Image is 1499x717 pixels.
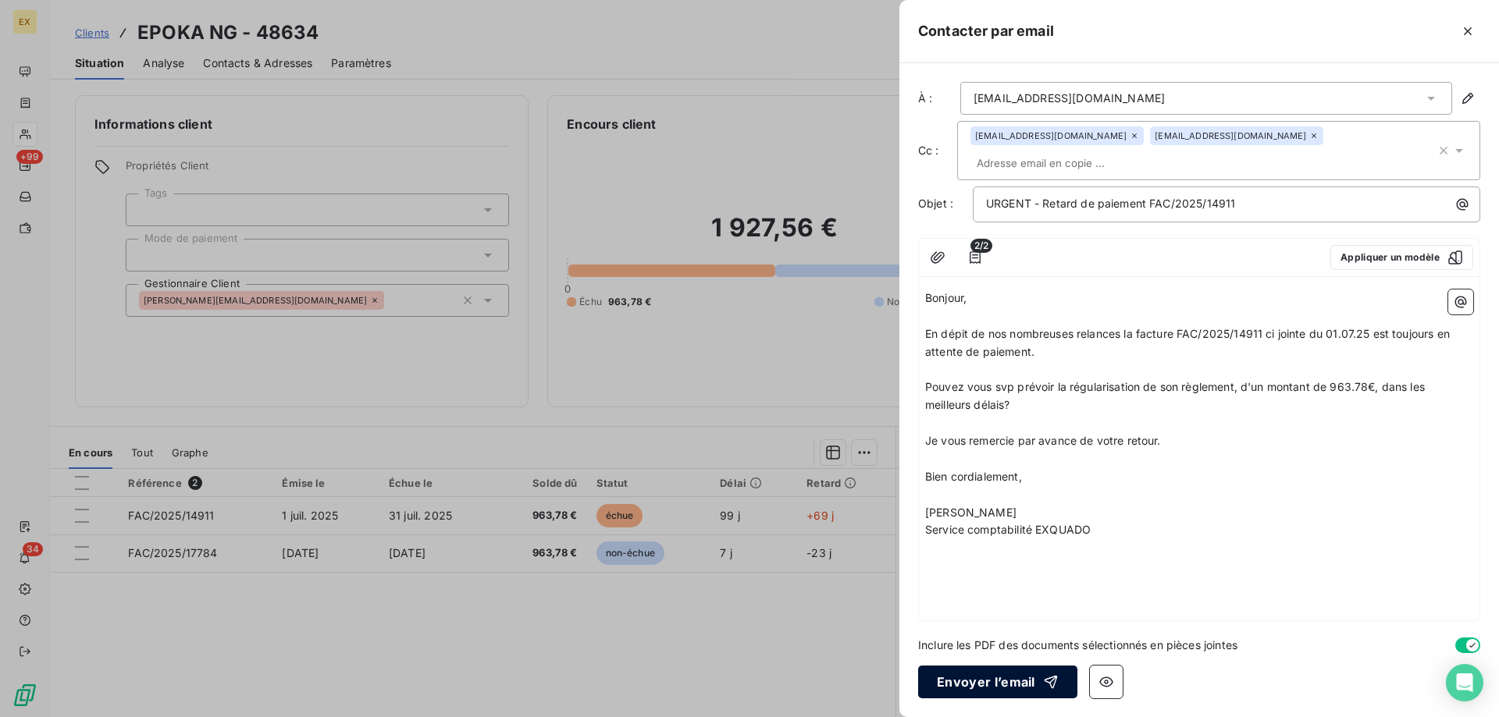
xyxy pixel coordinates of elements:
[925,523,1091,536] span: Service comptabilité EXQUADO
[974,91,1165,106] div: [EMAIL_ADDRESS][DOMAIN_NAME]
[986,197,1235,210] span: URGENT - Retard de paiement FAC/2025/14911
[918,20,1054,42] h5: Contacter par email
[918,91,957,106] label: À :
[925,380,1428,411] span: Pouvez vous svp prévoir la régularisation de son règlement, d'un montant de 963.78€, dans les mei...
[970,151,1151,175] input: Adresse email en copie ...
[925,291,967,304] span: Bonjour,
[925,470,1022,483] span: Bien cordialement,
[1330,245,1473,270] button: Appliquer un modèle
[918,197,953,210] span: Objet :
[1155,131,1306,140] span: [EMAIL_ADDRESS][DOMAIN_NAME]
[918,143,957,158] label: Cc :
[918,666,1077,698] button: Envoyer l’email
[925,434,1161,447] span: Je vous remercie par avance de votre retour.
[918,637,1237,653] span: Inclure les PDF des documents sélectionnés en pièces jointes
[925,506,1017,519] span: [PERSON_NAME]
[975,131,1127,140] span: [EMAIL_ADDRESS][DOMAIN_NAME]
[970,239,992,253] span: 2/2
[1446,664,1483,701] div: Open Intercom Messenger
[925,327,1453,358] span: En dépit de nos nombreuses relances la facture FAC/2025/14911 ci jointe du 01.07.25 est toujours ...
